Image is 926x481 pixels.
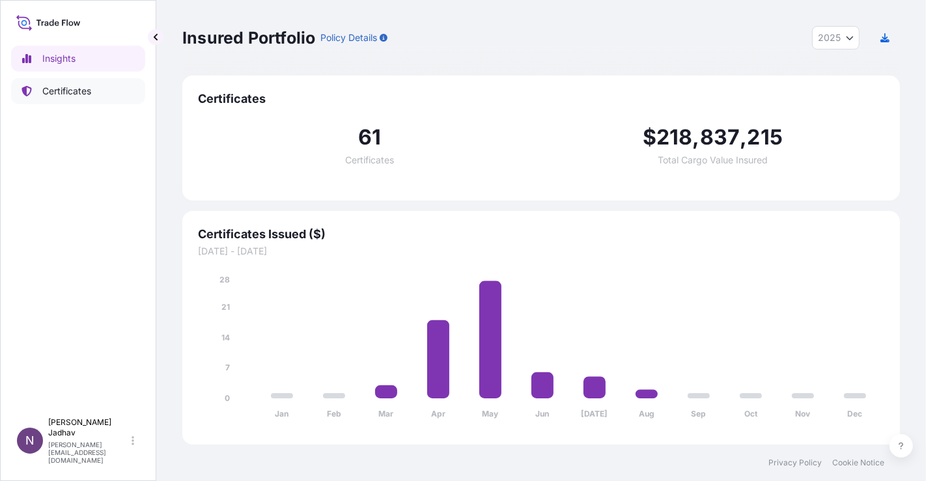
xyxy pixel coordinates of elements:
tspan: 14 [221,333,230,342]
tspan: 28 [219,275,230,284]
span: $ [643,127,656,148]
span: [DATE] - [DATE] [198,245,884,258]
tspan: Feb [327,409,341,419]
span: Total Cargo Value Insured [658,156,768,165]
tspan: [DATE] [582,409,608,419]
span: 215 [748,127,783,148]
p: Insured Portfolio [182,27,315,48]
span: , [740,127,747,148]
span: Certificates Issued ($) [198,227,884,242]
span: 61 [358,127,381,148]
span: N [25,434,35,447]
tspan: Sep [692,409,707,419]
a: Insights [11,46,145,72]
span: 837 [700,127,740,148]
tspan: May [483,409,499,419]
span: , [693,127,700,148]
tspan: Aug [639,409,654,419]
a: Cookie Notice [832,458,884,468]
a: Privacy Policy [768,458,822,468]
button: Year Selector [812,26,860,49]
tspan: Dec [848,409,863,419]
a: Certificates [11,78,145,104]
tspan: 0 [225,393,230,403]
tspan: Mar [379,409,394,419]
tspan: Jun [536,409,550,419]
span: Certificates [198,91,884,107]
p: [PERSON_NAME] Jadhav [48,417,129,438]
span: 2025 [818,31,841,44]
tspan: 7 [225,363,230,373]
p: Policy Details [320,31,377,44]
p: Certificates [42,85,91,98]
span: 218 [656,127,693,148]
span: Certificates [345,156,394,165]
tspan: 21 [221,302,230,312]
p: Insights [42,52,76,65]
tspan: Apr [431,409,445,419]
p: [PERSON_NAME][EMAIL_ADDRESS][DOMAIN_NAME] [48,441,129,464]
tspan: Oct [744,409,758,419]
tspan: Nov [796,409,811,419]
tspan: Jan [275,409,289,419]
